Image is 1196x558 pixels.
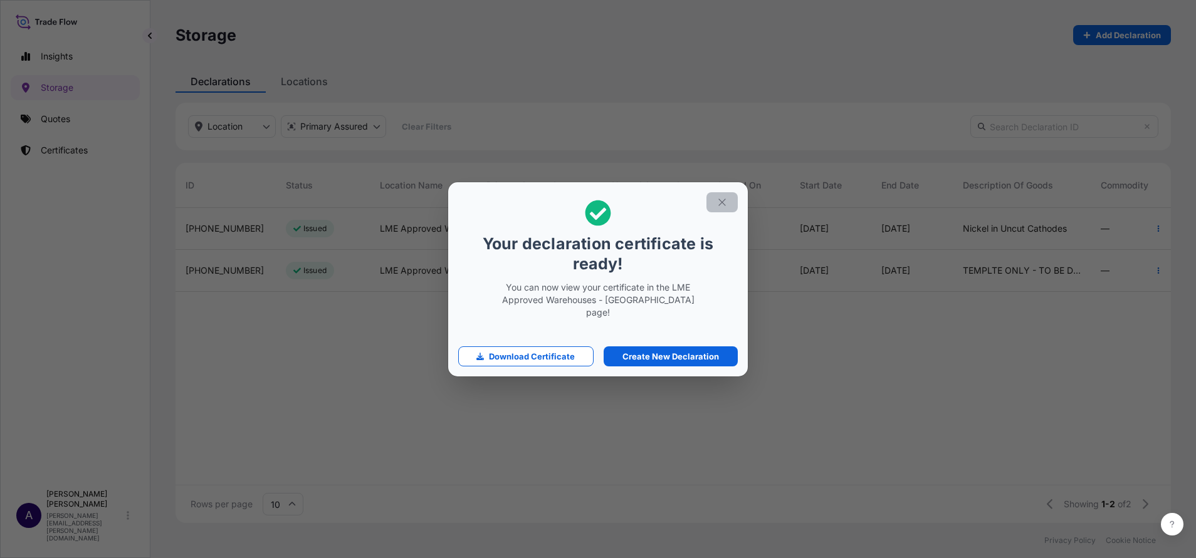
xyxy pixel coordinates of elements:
[458,234,738,274] p: Your declaration certificate is ready!
[501,281,695,319] p: You can now view your certificate in the LME Approved Warehouses - [GEOGRAPHIC_DATA] page!
[622,350,719,363] p: Create New Declaration
[604,346,738,366] a: Create New Declaration
[489,350,575,363] p: Download Certificate
[458,346,594,366] a: Download Certificate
